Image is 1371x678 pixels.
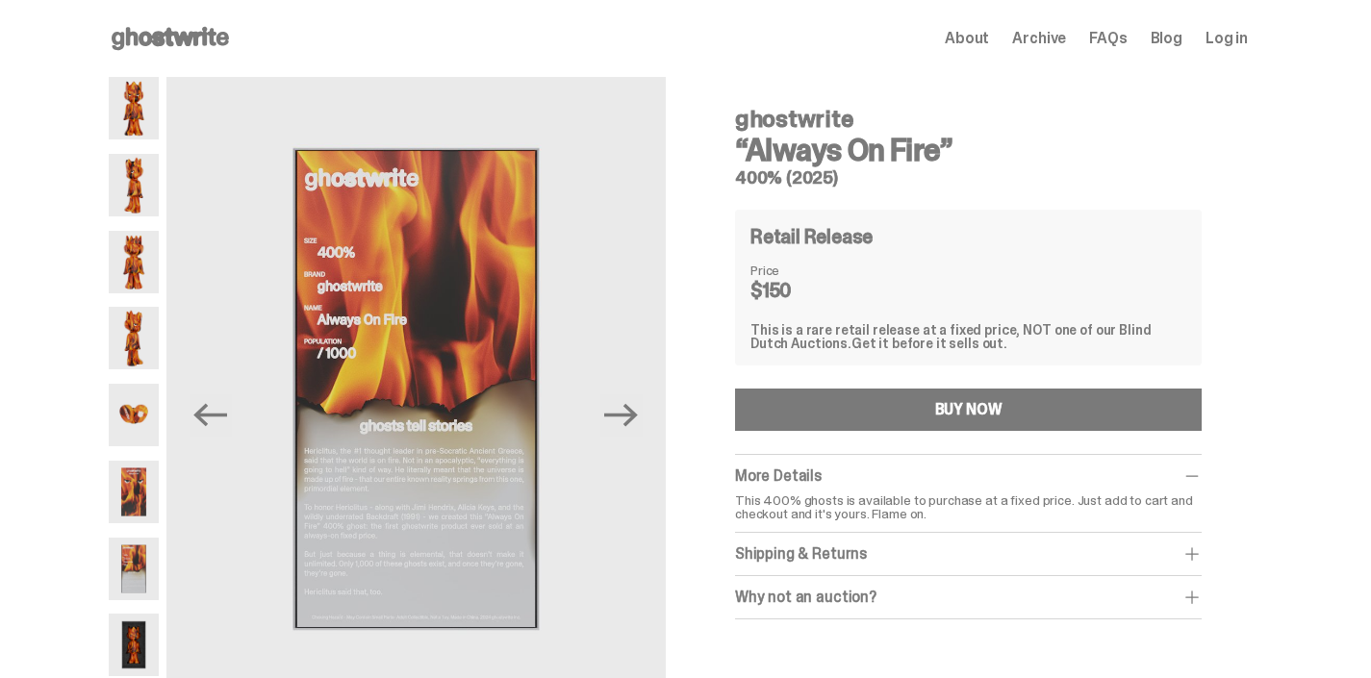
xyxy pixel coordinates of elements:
[1206,31,1248,46] a: Log in
[735,588,1202,607] div: Why not an auction?
[109,538,159,600] img: Always-On-Fire---Website-Archive.2494X.png
[750,323,1186,350] div: This is a rare retail release at a fixed price, NOT one of our Blind Dutch Auctions.
[851,335,1007,352] span: Get it before it sells out.
[109,307,159,369] img: Always-On-Fire---Website-Archive.2489X.png
[750,264,847,277] dt: Price
[600,394,643,437] button: Next
[190,394,232,437] button: Previous
[750,227,873,246] h4: Retail Release
[735,169,1202,187] h5: 400% (2025)
[735,135,1202,165] h3: “Always On Fire”
[945,31,989,46] a: About
[109,154,159,216] img: Always-On-Fire---Website-Archive.2485X.png
[735,544,1202,564] div: Shipping & Returns
[1089,31,1127,46] a: FAQs
[1151,31,1182,46] a: Blog
[109,384,159,446] img: Always-On-Fire---Website-Archive.2490X.png
[109,614,159,676] img: Always-On-Fire---Website-Archive.2497X.png
[735,465,822,486] span: More Details
[735,108,1202,131] h4: ghostwrite
[935,402,1003,417] div: BUY NOW
[735,389,1202,431] button: BUY NOW
[109,231,159,293] img: Always-On-Fire---Website-Archive.2487X.png
[109,461,159,523] img: Always-On-Fire---Website-Archive.2491X.png
[109,77,159,139] img: Always-On-Fire---Website-Archive.2484X.png
[750,281,847,300] dd: $150
[1012,31,1066,46] a: Archive
[735,493,1202,520] p: This 400% ghosts is available to purchase at a fixed price. Just add to cart and checkout and it'...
